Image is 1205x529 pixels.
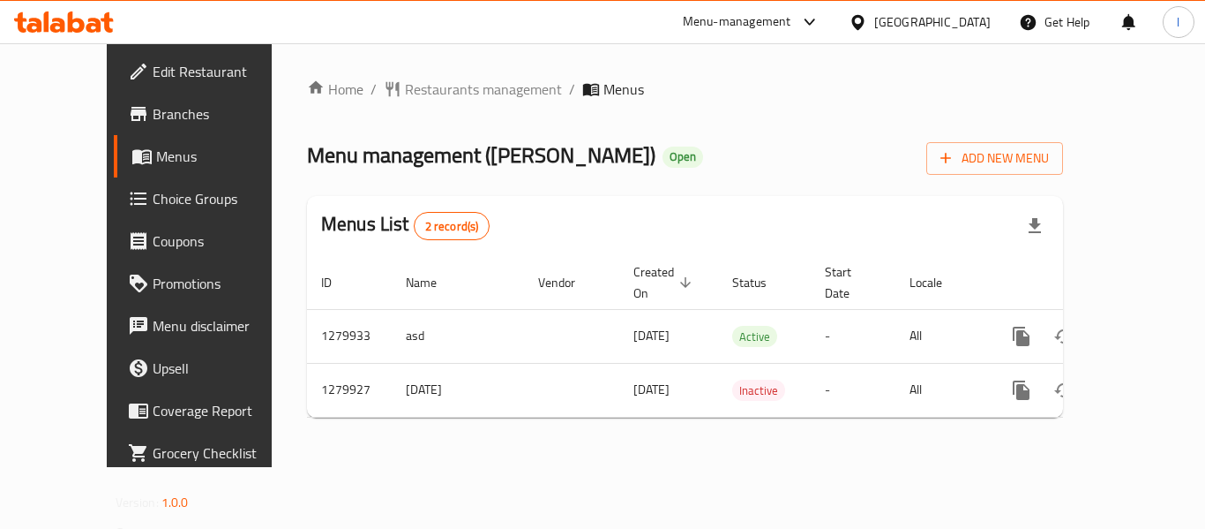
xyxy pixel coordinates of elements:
[415,218,490,235] span: 2 record(s)
[156,146,294,167] span: Menus
[153,400,294,421] span: Coverage Report
[114,305,308,347] a: Menu disclaimer
[662,149,703,164] span: Open
[926,142,1063,175] button: Add New Menu
[370,79,377,100] li: /
[811,309,895,363] td: -
[1177,12,1179,32] span: l
[732,272,790,293] span: Status
[321,272,355,293] span: ID
[1043,369,1085,412] button: Change Status
[825,261,874,304] span: Start Date
[114,50,308,93] a: Edit Restaurant
[1043,315,1085,358] button: Change Status
[986,256,1184,310] th: Actions
[114,389,308,432] a: Coverage Report
[683,11,791,33] div: Menu-management
[538,272,598,293] span: Vendor
[811,363,895,417] td: -
[895,363,986,417] td: All
[940,147,1049,170] span: Add New Menu
[307,79,1063,100] nav: breadcrumb
[909,272,965,293] span: Locale
[116,491,159,514] span: Version:
[307,363,392,417] td: 1279927
[153,188,294,209] span: Choice Groups
[153,230,294,252] span: Coupons
[1000,369,1043,412] button: more
[392,363,524,417] td: [DATE]
[1014,205,1056,247] div: Export file
[405,79,562,100] span: Restaurants management
[392,309,524,363] td: asd
[114,93,308,135] a: Branches
[895,309,986,363] td: All
[732,381,785,401] span: Inactive
[384,79,562,100] a: Restaurants management
[1000,315,1043,358] button: more
[603,79,644,100] span: Menus
[321,211,490,240] h2: Menus List
[633,324,670,347] span: [DATE]
[114,432,308,474] a: Grocery Checklist
[414,212,490,240] div: Total records count
[153,103,294,125] span: Branches
[633,378,670,401] span: [DATE]
[153,442,294,464] span: Grocery Checklist
[153,358,294,379] span: Upsell
[307,309,392,363] td: 1279933
[307,135,655,175] span: Menu management ( [PERSON_NAME] )
[114,178,308,220] a: Choice Groups
[307,256,1184,418] table: enhanced table
[406,272,460,293] span: Name
[732,380,785,401] div: Inactive
[732,327,777,347] span: Active
[153,315,294,336] span: Menu disclaimer
[114,347,308,389] a: Upsell
[874,12,991,32] div: [GEOGRAPHIC_DATA]
[633,261,697,304] span: Created On
[153,61,294,82] span: Edit Restaurant
[161,491,189,514] span: 1.0.0
[307,79,363,100] a: Home
[153,273,294,294] span: Promotions
[114,135,308,178] a: Menus
[662,147,703,168] div: Open
[114,220,308,262] a: Coupons
[569,79,575,100] li: /
[114,262,308,305] a: Promotions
